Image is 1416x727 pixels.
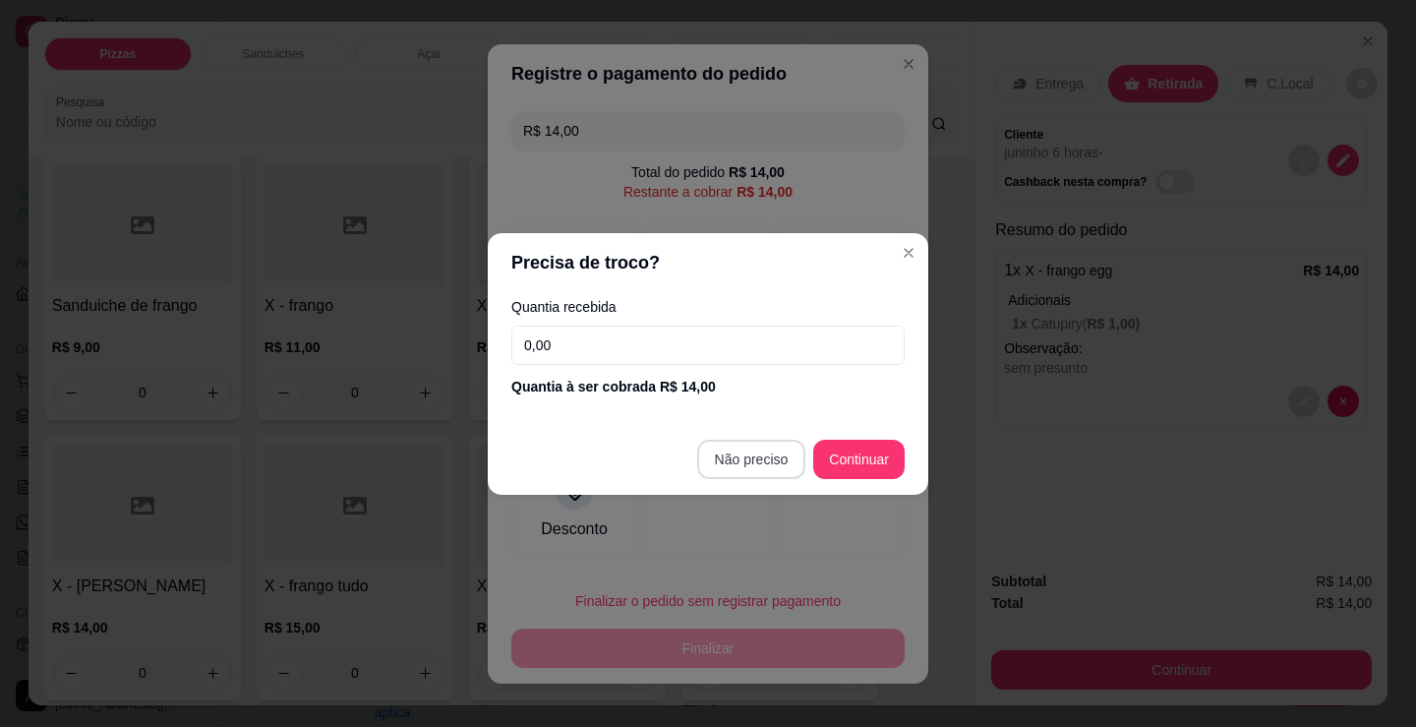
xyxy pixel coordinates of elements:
div: Quantia à ser cobrada R$ 14,00 [511,377,905,396]
button: Não preciso [697,440,806,479]
button: Close [893,237,924,269]
button: Continuar [813,440,905,479]
header: Precisa de troco? [488,233,928,292]
label: Quantia recebida [511,300,905,314]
